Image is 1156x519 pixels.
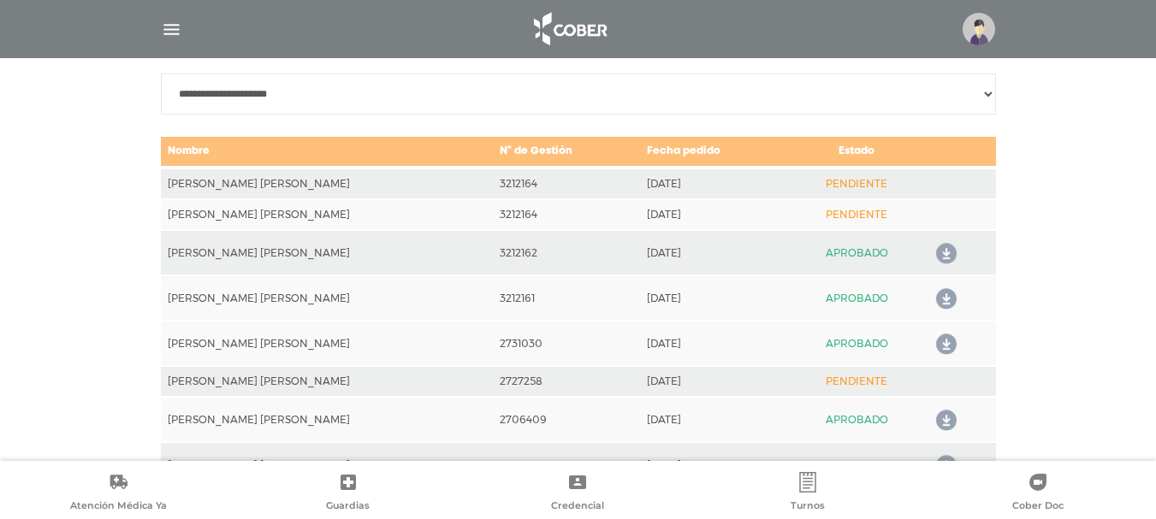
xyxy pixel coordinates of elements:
td: [DATE] [640,366,788,397]
td: [DATE] [640,168,788,199]
img: Cober_menu-lines-white.svg [161,19,182,40]
td: APROBADO [788,230,926,275]
td: [PERSON_NAME] [PERSON_NAME] [161,199,494,230]
td: [PERSON_NAME] [PERSON_NAME] [161,168,494,199]
td: PENDIENTE [788,168,926,199]
td: [PERSON_NAME] [PERSON_NAME] [161,230,494,275]
td: 2727258 [493,366,639,397]
a: Atención Médica Ya [3,472,234,516]
td: [PERSON_NAME] [PERSON_NAME] [161,442,494,487]
a: Credencial [463,472,693,516]
td: 2731030 [493,321,639,366]
td: Estado [788,136,926,168]
td: APROBADO [788,442,926,487]
td: [DATE] [640,199,788,230]
img: logo_cober_home-white.png [525,9,614,50]
td: [DATE] [640,230,788,275]
span: Cober Doc [1012,499,1064,515]
td: 2706409 [493,397,639,442]
td: [PERSON_NAME] [PERSON_NAME] [161,397,494,442]
td: Nombre [161,136,494,168]
td: APROBADO [788,321,926,366]
td: [DATE] [640,442,788,487]
td: 3212162 [493,230,639,275]
td: [DATE] [640,275,788,321]
td: PENDIENTE [788,366,926,397]
img: profile-placeholder.svg [963,13,995,45]
td: Fecha pedido [640,136,788,168]
td: 3212161 [493,275,639,321]
td: N° de Gestión [493,136,639,168]
td: APROBADO [788,397,926,442]
td: 3212164 [493,168,639,199]
span: Turnos [791,499,825,515]
td: [PERSON_NAME] [PERSON_NAME] [161,275,494,321]
a: Cober Doc [922,472,1153,516]
td: 3212164 [493,199,639,230]
td: 2086494 [493,442,639,487]
td: [PERSON_NAME] [PERSON_NAME] [161,321,494,366]
a: Guardias [234,472,464,516]
span: Atención Médica Ya [70,499,167,515]
span: Guardias [326,499,370,515]
span: Credencial [551,499,604,515]
td: [DATE] [640,397,788,442]
td: APROBADO [788,275,926,321]
td: [DATE] [640,321,788,366]
td: PENDIENTE [788,199,926,230]
td: [PERSON_NAME] [PERSON_NAME] [161,366,494,397]
a: Turnos [693,472,923,516]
